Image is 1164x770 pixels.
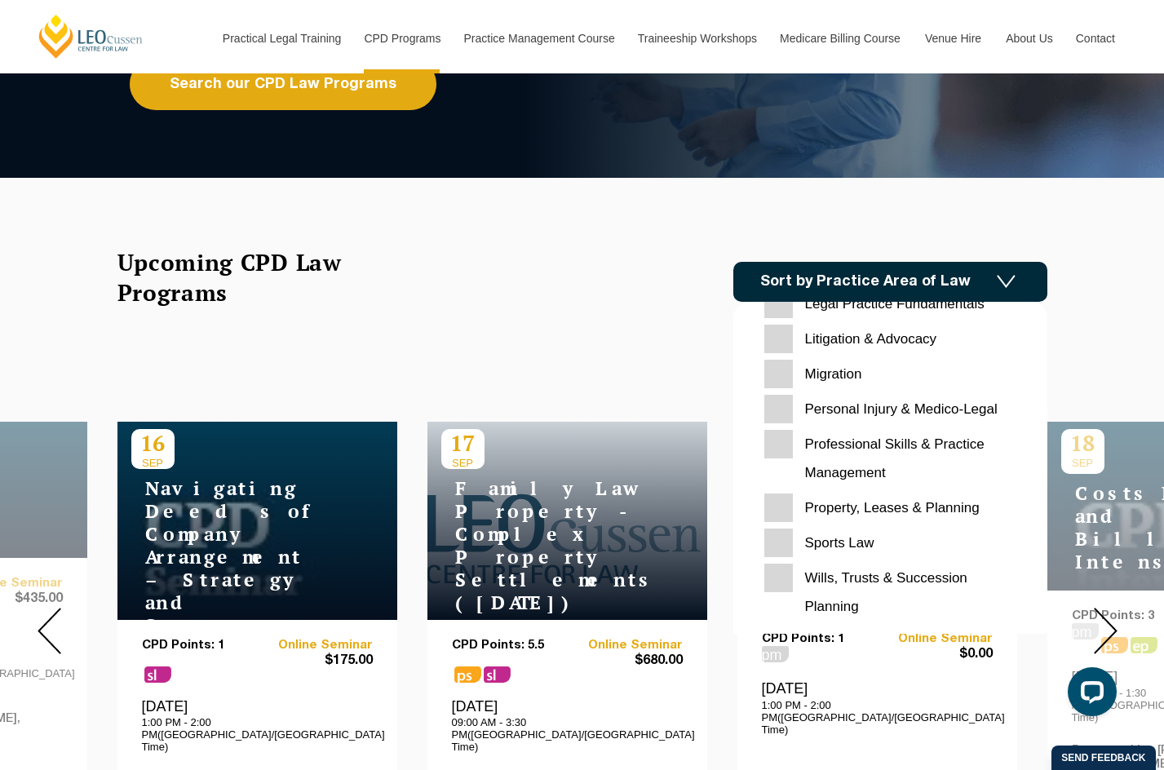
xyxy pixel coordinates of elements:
[452,639,568,653] p: CPD Points: 5.5
[764,395,1016,423] label: Personal Injury & Medico-Legal
[452,716,683,753] p: 09:00 AM - 3:30 PM([GEOGRAPHIC_DATA]/[GEOGRAPHIC_DATA] Time)
[1064,3,1127,73] a: Contact
[441,429,485,457] p: 17
[452,3,626,73] a: Practice Management Course
[131,477,335,637] h4: Navigating Deeds of Company Arrangement – Strategy and Structure
[877,632,993,646] a: Online Seminar
[626,3,768,73] a: Traineeship Workshops
[768,3,913,73] a: Medicare Billing Course
[484,666,511,683] span: sl
[994,3,1064,73] a: About Us
[764,529,1016,557] label: Sports Law
[764,325,1016,353] label: Litigation & Advocacy
[144,666,171,683] span: sl
[762,646,789,662] span: pm
[142,639,258,653] p: CPD Points: 1
[1055,661,1123,729] iframe: LiveChat chat widget
[142,716,373,753] p: 1:00 PM - 2:00 PM([GEOGRAPHIC_DATA]/[GEOGRAPHIC_DATA] Time)
[131,457,175,469] span: SEP
[567,639,683,653] a: Online Seminar
[37,13,145,60] a: [PERSON_NAME] Centre for Law
[567,653,683,670] span: $680.00
[131,429,175,457] p: 16
[142,697,373,753] div: [DATE]
[352,3,451,73] a: CPD Programs
[733,262,1047,302] a: Sort by Practice Area of Law
[257,639,373,653] a: Online Seminar
[452,697,683,753] div: [DATE]
[877,646,993,663] span: $0.00
[913,3,994,73] a: Venue Hire
[441,477,645,614] h4: Family Law Property - Complex Property Settlements ([DATE])
[762,679,993,735] div: [DATE]
[1094,608,1118,654] img: Next
[117,247,383,308] h2: Upcoming CPD Law Programs
[764,360,1016,388] label: Migration
[764,564,1016,621] label: Wills, Trusts & Succession Planning
[733,302,1047,634] div: Sort by Practice Area of Law
[38,608,61,654] img: Prev
[454,666,481,683] span: ps
[764,493,1016,522] label: Property, Leases & Planning
[257,653,373,670] span: $175.00
[764,430,1016,487] label: Professional Skills & Practice Management
[210,3,352,73] a: Practical Legal Training
[441,457,485,469] span: SEP
[130,58,436,110] a: Search our CPD Law Programs
[762,632,878,646] p: CPD Points: 1
[762,699,993,736] p: 1:00 PM - 2:00 PM([GEOGRAPHIC_DATA]/[GEOGRAPHIC_DATA] Time)
[997,275,1016,289] img: Icon
[764,290,1016,318] label: Legal Practice Fundamentals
